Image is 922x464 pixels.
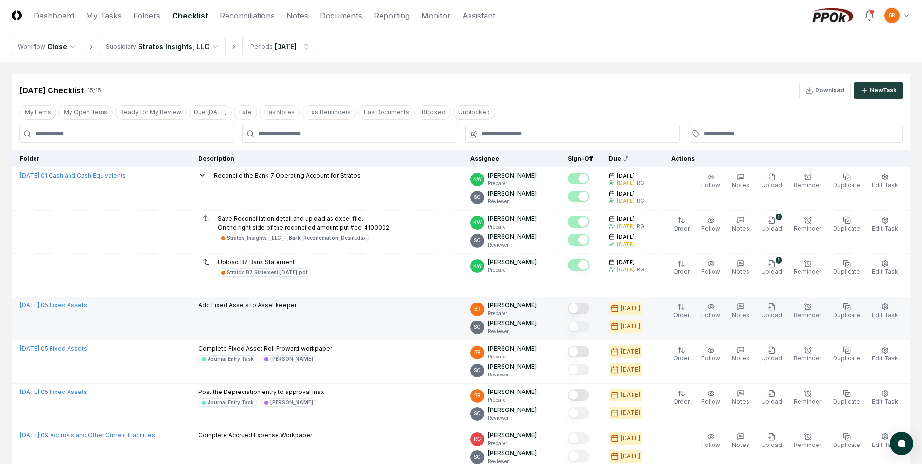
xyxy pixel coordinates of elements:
[701,441,720,448] span: Follow
[794,355,821,362] span: Reminder
[172,10,208,21] a: Checklist
[133,10,160,21] a: Folders
[621,409,640,417] div: [DATE]
[488,362,537,371] p: [PERSON_NAME]
[286,10,308,21] a: Notes
[488,396,537,404] p: Preparer
[488,310,537,317] p: Preparer
[701,355,720,362] span: Follow
[761,311,782,319] span: Upload
[488,301,537,310] p: [PERSON_NAME]
[699,171,722,192] button: Follow
[732,441,749,448] span: Notes
[637,223,644,230] div: RG
[568,346,589,357] button: Mark complete
[617,190,635,197] span: [DATE]
[761,268,782,275] span: Upload
[872,311,898,319] span: Edit Task
[374,10,410,21] a: Reporting
[191,150,463,167] th: Description
[870,258,900,278] button: Edit Task
[568,389,589,401] button: Mark complete
[870,431,900,451] button: Edit Task
[809,8,856,23] img: PPOk logo
[732,181,749,189] span: Notes
[792,301,823,321] button: Reminder
[833,441,860,448] span: Duplicate
[833,268,860,275] span: Duplicate
[488,198,537,205] p: Reviewer
[699,214,722,235] button: Follow
[474,453,481,461] span: SC
[474,349,481,356] span: BR
[732,398,749,405] span: Notes
[488,449,537,458] p: [PERSON_NAME]
[759,344,784,365] button: Upload
[621,365,640,374] div: [DATE]
[872,398,898,405] span: Edit Task
[730,171,751,192] button: Notes
[20,302,41,309] span: [DATE] :
[701,268,720,275] span: Follow
[673,311,690,319] span: Order
[761,355,782,362] span: Upload
[218,268,311,277] a: Stratos B7 Statement [DATE].pdf
[792,214,823,235] button: Reminder
[20,345,41,352] span: [DATE] :
[761,225,782,232] span: Upload
[18,42,45,51] div: Workflow
[663,154,903,163] div: Actions
[473,262,482,269] span: KW
[20,345,87,352] a: [DATE]:05 Fixed Assets
[730,301,751,321] button: Notes
[453,105,495,120] button: Unblocked
[488,371,537,378] p: Reviewer
[621,304,640,313] div: [DATE]
[218,214,389,232] p: Save Reconciliation detail and upload as excel file. On the right side of the reconciled amount p...
[19,105,56,120] button: My Items
[250,42,273,51] div: Periods
[889,12,895,19] span: BR
[560,150,601,167] th: Sign-Off
[20,302,87,309] a: [DATE]:05 Fixed Assets
[732,355,749,362] span: Notes
[831,388,862,408] button: Duplicate
[730,258,751,278] button: Notes
[799,82,851,99] button: Download
[488,241,537,249] p: Reviewer
[474,194,481,201] span: SC
[833,311,860,319] span: Duplicate
[568,407,589,419] button: Mark complete
[20,431,155,439] a: [DATE]:09 Accruals and Other Current Liabilities
[20,388,87,395] a: [DATE]:05 Fixed Assets
[421,10,451,21] a: Monitor
[488,414,537,422] p: Reviewer
[488,440,537,447] p: Preparer
[568,450,589,462] button: Mark complete
[673,355,690,362] span: Order
[699,431,722,451] button: Follow
[488,171,537,180] p: [PERSON_NAME]
[12,37,318,56] nav: breadcrumb
[831,214,862,235] button: Duplicate
[870,344,900,365] button: Edit Task
[831,431,862,451] button: Duplicate
[671,344,692,365] button: Order
[488,431,537,440] p: [PERSON_NAME]
[20,388,41,395] span: [DATE] :
[86,10,122,21] a: My Tasks
[20,172,41,179] span: [DATE] :
[701,181,720,189] span: Follow
[617,179,635,187] div: [DATE]
[761,441,782,448] span: Upload
[617,233,635,241] span: [DATE]
[621,322,640,331] div: [DATE]
[87,86,101,95] div: 15 / 15
[872,441,898,448] span: Edit Task
[617,215,635,223] span: [DATE]
[854,82,903,99] button: NewTask
[12,150,191,167] th: Folder
[792,344,823,365] button: Reminder
[730,344,751,365] button: Notes
[106,42,136,51] div: Subsidiary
